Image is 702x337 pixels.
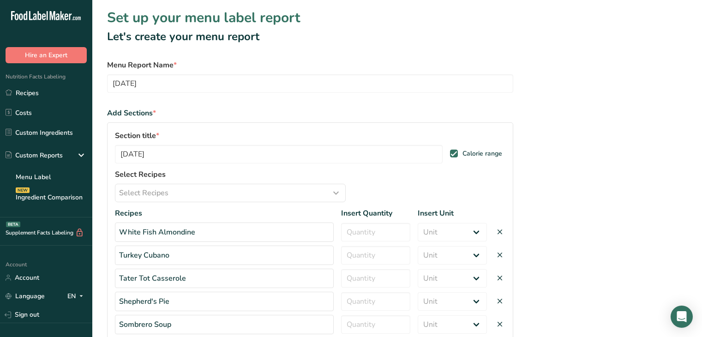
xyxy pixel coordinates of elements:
[107,108,513,119] div: Add Sections
[115,292,334,311] div: Shepherd's Pie
[6,222,20,227] div: BETA
[341,208,410,219] div: Insert Quantity
[115,269,334,288] div: Tater Tot Casserole
[107,74,513,93] input: Type your menu label name here
[107,60,513,71] label: Menu Report Name
[115,145,443,163] input: Type section title here
[341,292,410,311] input: Quantity
[671,306,693,328] div: Open Intercom Messenger
[16,187,30,193] div: NEW
[107,7,687,28] h1: Set up your menu label report
[341,315,410,334] input: Quantity
[115,223,334,242] div: White Fish Almondine
[67,291,87,302] div: EN
[341,223,410,241] input: Quantity
[341,246,410,265] input: Quantity
[6,150,63,160] div: Custom Reports
[119,187,168,199] span: Select Recipes
[115,169,346,180] label: Select Recipes
[418,208,487,219] div: Insert Unit
[458,150,502,158] span: Calorie range
[107,28,687,45] h2: Let's create your menu report
[6,47,87,63] button: Hire an Expert
[115,208,334,219] div: Recipes
[115,184,346,202] button: Select Recipes
[6,288,45,304] a: Language
[115,130,443,141] label: Section title
[115,246,334,265] div: Turkey Cubano
[115,315,334,334] div: Sombrero Soup
[341,269,410,288] input: Quantity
